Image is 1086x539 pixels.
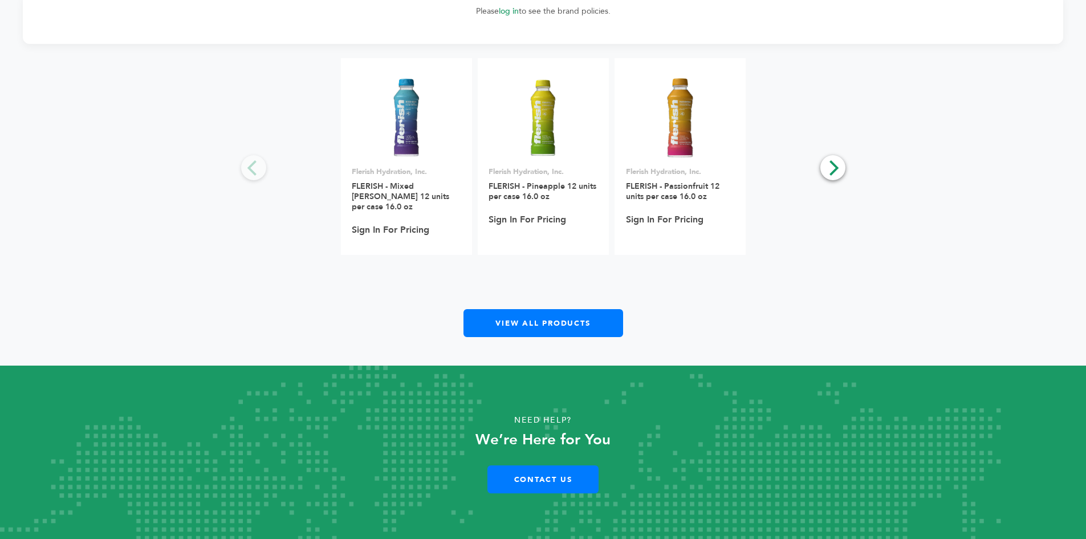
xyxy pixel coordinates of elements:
p: Please to see the brand policies. [34,5,1052,18]
a: Sign In For Pricing [352,225,429,235]
a: log in [499,6,519,17]
p: Flerish Hydration, Inc. [489,167,597,177]
a: FLERISH - Passionfruit 12 units per case 16.0 oz [626,181,719,202]
a: Sign In For Pricing [626,214,703,225]
p: Need Help? [54,412,1032,429]
p: Flerish Hydration, Inc. [352,167,460,177]
a: FLERISH - Pineapple 12 units per case 16.0 oz [489,181,596,202]
a: View All Products [463,309,623,337]
strong: We’re Here for You [475,429,611,450]
a: Contact Us [487,465,599,493]
button: Next [820,155,845,180]
a: FLERISH - Mixed [PERSON_NAME] 12 units per case 16.0 oz [352,181,449,212]
img: FLERISH - Passionfruit 12 units per case 16.0 oz [640,77,720,159]
img: FLERISH - Mixed Berry 12 units per case 16.0 oz [365,77,448,160]
p: Flerish Hydration, Inc. [626,167,734,177]
a: Sign In For Pricing [489,214,566,225]
img: FLERISH - Pineapple 12 units per case 16.0 oz [503,77,583,159]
